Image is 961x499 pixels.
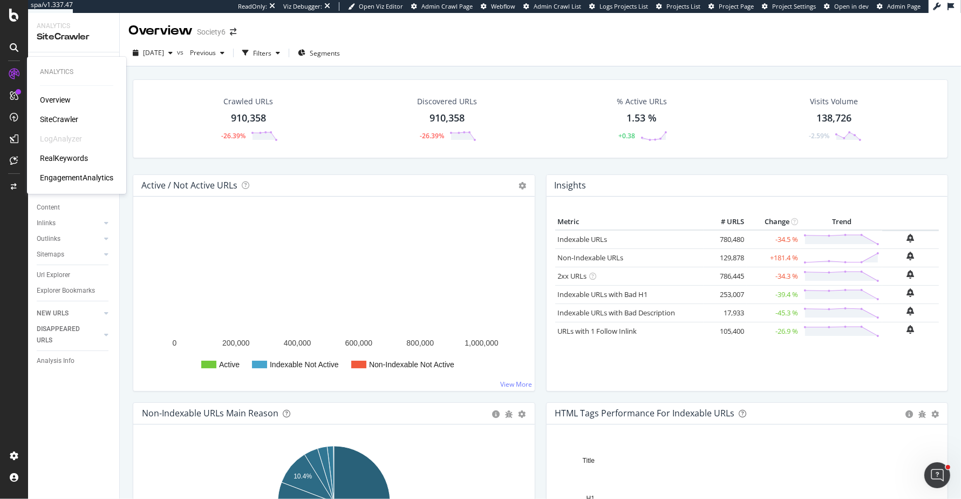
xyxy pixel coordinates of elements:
a: Project Page [708,2,754,11]
div: % Active URLs [617,96,667,107]
div: bell-plus [907,325,915,334]
span: Open in dev [834,2,869,10]
text: Active [219,360,240,369]
i: Options [519,182,527,190]
div: Sitemaps [37,249,64,260]
a: Indexable URLs with Bad Description [558,308,676,318]
td: -26.9 % [747,322,801,340]
div: Viz Debugger: [283,2,322,11]
span: Admin Page [887,2,921,10]
td: -45.3 % [747,304,801,322]
div: Society6 [197,26,226,37]
th: Change [747,214,801,230]
button: Previous [186,44,229,62]
a: Open Viz Editor [348,2,403,11]
text: 200,000 [222,339,250,347]
h4: Active / Not Active URLs [141,178,237,193]
div: Crawled URLs [224,96,274,107]
text: 800,000 [406,339,434,347]
text: 400,000 [284,339,311,347]
div: Analytics [40,68,113,77]
text: 10.4% [294,473,312,481]
a: Inlinks [37,218,101,229]
div: Analysis Info [37,355,74,367]
div: Outlinks [37,233,60,245]
div: -2.59% [809,131,829,140]
div: LogAnalyzer [40,133,82,144]
text: Title [582,457,595,464]
div: bell-plus [907,288,915,297]
a: EngagementAnalytics [40,172,113,183]
span: Webflow [491,2,515,10]
td: 105,400 [704,322,747,340]
div: gear [519,410,526,418]
iframe: Intercom live chat [924,462,950,488]
div: Overview [40,95,71,105]
div: HTML Tags Performance for Indexable URLs [555,408,735,419]
text: 600,000 [345,339,373,347]
span: Project Settings [772,2,816,10]
div: bug [918,410,926,418]
span: Admin Crawl List [534,2,581,10]
a: Sitemaps [37,249,101,260]
span: vs [177,48,186,57]
h4: Insights [555,178,587,193]
td: 17,933 [704,304,747,322]
div: 138,726 [817,111,852,125]
a: Outlinks [37,233,101,245]
div: Visits Volume [810,96,858,107]
td: 129,878 [704,248,747,267]
span: 2025 Sep. 20th [143,48,164,57]
div: Url Explorer [37,269,70,281]
div: gear [931,410,939,418]
svg: A chart. [142,214,526,382]
div: +0.38 [618,131,635,140]
a: RealKeywords [40,153,88,164]
text: Indexable Not Active [270,360,339,369]
a: SiteCrawler [40,114,78,125]
span: Open Viz Editor [359,2,403,10]
a: Project Settings [762,2,816,11]
button: Filters [238,44,284,62]
a: Analysis Info [37,355,112,367]
td: -34.3 % [747,267,801,285]
th: Trend [801,214,882,230]
div: Explorer Bookmarks [37,285,95,296]
a: Explorer Bookmarks [37,285,112,296]
td: +181.4 % [747,248,801,267]
div: Non-Indexable URLs Main Reason [142,408,278,419]
span: Segments [310,49,340,58]
a: Logs Projects List [589,2,648,11]
th: # URLS [704,214,747,230]
div: bell-plus [907,270,915,279]
div: circle-info [905,410,913,418]
text: Non-Indexable Not Active [369,360,454,369]
a: URLs with 1 Follow Inlink [558,326,637,336]
td: 786,445 [704,267,747,285]
span: Admin Crawl Page [421,2,473,10]
div: 910,358 [231,111,266,125]
div: -26.39% [420,131,444,140]
div: SiteCrawler [37,31,111,43]
span: Projects List [666,2,700,10]
a: Webflow [481,2,515,11]
div: Content [37,202,60,213]
div: Discovered URLs [417,96,477,107]
button: Segments [294,44,344,62]
a: 2xx URLs [558,271,587,281]
td: 780,480 [704,230,747,249]
button: [DATE] [128,44,177,62]
div: Overview [128,22,193,40]
div: bell-plus [907,307,915,315]
span: Logs Projects List [599,2,648,10]
a: Open in dev [824,2,869,11]
a: Admin Crawl Page [411,2,473,11]
span: Project Page [719,2,754,10]
a: Indexable URLs [558,234,608,244]
a: DISAPPEARED URLS [37,323,101,346]
a: Url Explorer [37,269,112,281]
td: -39.4 % [747,285,801,304]
div: Inlinks [37,218,56,229]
